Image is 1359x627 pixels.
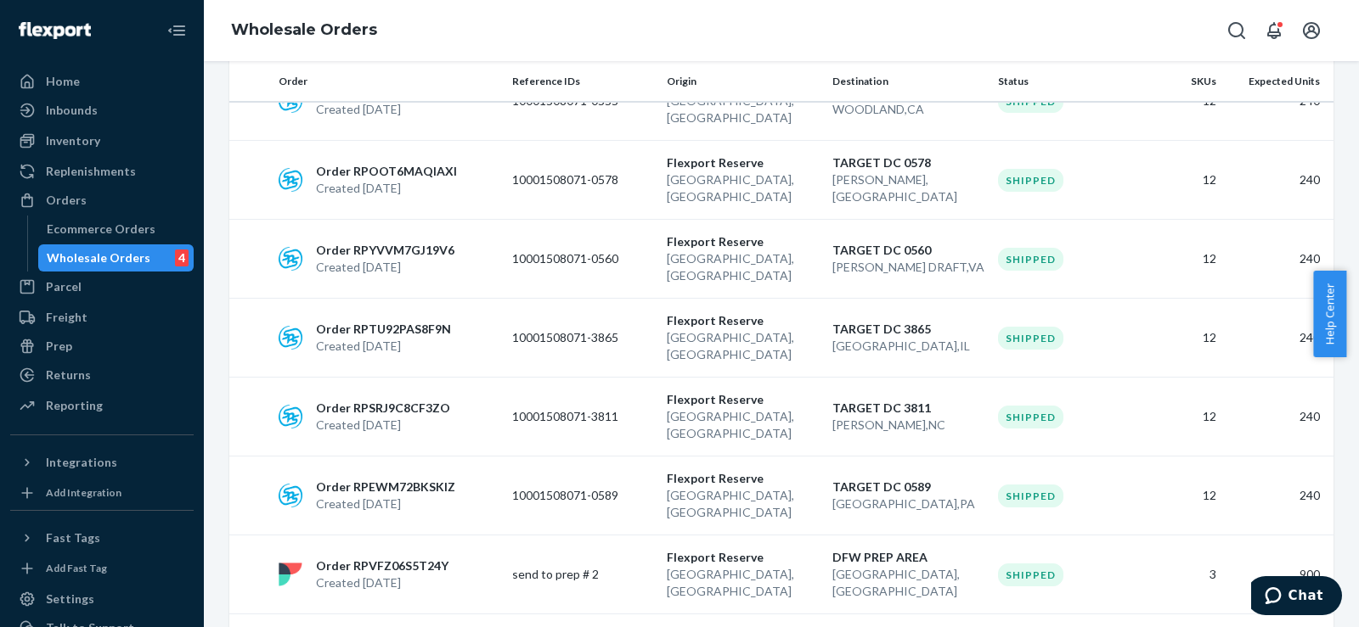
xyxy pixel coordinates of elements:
[667,487,819,521] p: [GEOGRAPHIC_DATA] , [GEOGRAPHIC_DATA]
[46,397,103,414] div: Reporting
[231,20,377,39] a: Wholesale Orders
[1223,61,1334,102] th: Expected Units
[667,154,819,171] p: Flexport Reserve
[512,329,648,346] p: 10001508071-3865
[1146,456,1223,535] td: 12
[10,304,194,331] a: Freight
[512,171,648,188] p: 10001508071-0578
[279,563,302,586] img: flexport logo
[832,154,984,171] p: TARGET DC 0578
[667,92,819,126] p: [GEOGRAPHIC_DATA] , [GEOGRAPHIC_DATA]
[1146,220,1223,299] td: 12
[47,221,155,238] div: Ecommerce Orders
[1257,14,1291,48] button: Open notifications
[38,244,195,272] a: Wholesale Orders4
[316,479,455,495] p: Order RPEWM72BKSKIZ
[316,242,454,259] p: Order RPYVVM7GJ19V6
[272,61,505,102] th: Order
[832,417,984,434] p: [PERSON_NAME] , NC
[175,249,189,266] div: 4
[667,233,819,250] p: Flexport Reserve
[46,163,136,180] div: Replenishments
[667,171,819,205] p: [GEOGRAPHIC_DATA] , [GEOGRAPHIC_DATA]
[667,329,819,363] p: [GEOGRAPHIC_DATA] , [GEOGRAPHIC_DATA]
[10,273,194,300] a: Parcel
[667,566,819,600] p: [GEOGRAPHIC_DATA] , [GEOGRAPHIC_DATA]
[832,400,984,417] p: TARGET DC 3811
[10,127,194,154] a: Inventory
[826,61,991,102] th: Destination
[1220,14,1254,48] button: Open Search Box
[10,524,194,551] button: Fast Tags
[46,485,121,500] div: Add Integration
[316,101,457,118] p: Created [DATE]
[316,574,448,591] p: Created [DATE]
[832,321,984,338] p: TARGET DC 3865
[832,566,984,600] p: [GEOGRAPHIC_DATA] , [GEOGRAPHIC_DATA]
[46,192,87,209] div: Orders
[832,259,984,276] p: [PERSON_NAME] DRAFT , VA
[10,333,194,360] a: Prep
[10,187,194,214] a: Orders
[316,180,457,197] p: Created [DATE]
[46,454,117,471] div: Integrations
[316,557,448,574] p: Order RPVFZ06S5T24Y
[667,312,819,329] p: Flexport Reserve
[316,259,454,276] p: Created [DATE]
[279,326,302,350] img: sps-commerce logo
[10,585,194,613] a: Settings
[998,484,1063,507] div: Shipped
[1223,220,1334,299] td: 240
[46,278,82,295] div: Parcel
[1223,141,1334,220] td: 240
[46,132,100,149] div: Inventory
[1223,456,1334,535] td: 240
[316,321,451,338] p: Order RPTU92PAS8F9N
[832,495,984,512] p: [GEOGRAPHIC_DATA] , PA
[998,406,1063,428] div: Shipped
[279,247,302,271] img: sps-commerce logo
[832,338,984,355] p: [GEOGRAPHIC_DATA] , IL
[10,158,194,185] a: Replenishments
[10,97,194,124] a: Inbounds
[1294,14,1328,48] button: Open account menu
[660,61,826,102] th: Origin
[1146,535,1223,614] td: 3
[38,216,195,243] a: Ecommerce Orders
[10,361,194,389] a: Returns
[505,61,660,102] th: Reference IDs
[1146,299,1223,378] td: 12
[217,6,391,55] ol: breadcrumbs
[1146,141,1223,220] td: 12
[667,250,819,284] p: [GEOGRAPHIC_DATA] , [GEOGRAPHIC_DATA]
[160,14,194,48] button: Close Navigation
[1223,378,1334,456] td: 240
[832,171,984,205] p: [PERSON_NAME] , [GEOGRAPHIC_DATA]
[316,495,455,512] p: Created [DATE]
[512,487,648,504] p: 10001508071-0589
[316,400,450,417] p: Order RPSRJ9C8CF3ZO
[46,309,87,326] div: Freight
[998,248,1063,271] div: Shipped
[10,558,194,579] a: Add Fast Tag
[279,405,302,428] img: sps-commerce logo
[10,483,194,503] a: Add Integration
[832,242,984,259] p: TARGET DC 0560
[998,563,1063,586] div: Shipped
[832,549,984,566] p: DFW PREP AREA
[1251,576,1342,619] iframe: Opens a widget where you can chat to one of our agents
[998,327,1063,350] div: Shipped
[10,68,194,95] a: Home
[279,484,302,507] img: sps-commerce logo
[1313,271,1346,357] button: Help Center
[1223,535,1334,614] td: 900
[832,479,984,495] p: TARGET DC 0589
[667,470,819,487] p: Flexport Reserve
[667,549,819,566] p: Flexport Reserve
[316,163,457,180] p: Order RPOOT6MAQIAXI
[279,168,302,192] img: sps-commerce logo
[19,22,91,39] img: Flexport logo
[46,102,98,119] div: Inbounds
